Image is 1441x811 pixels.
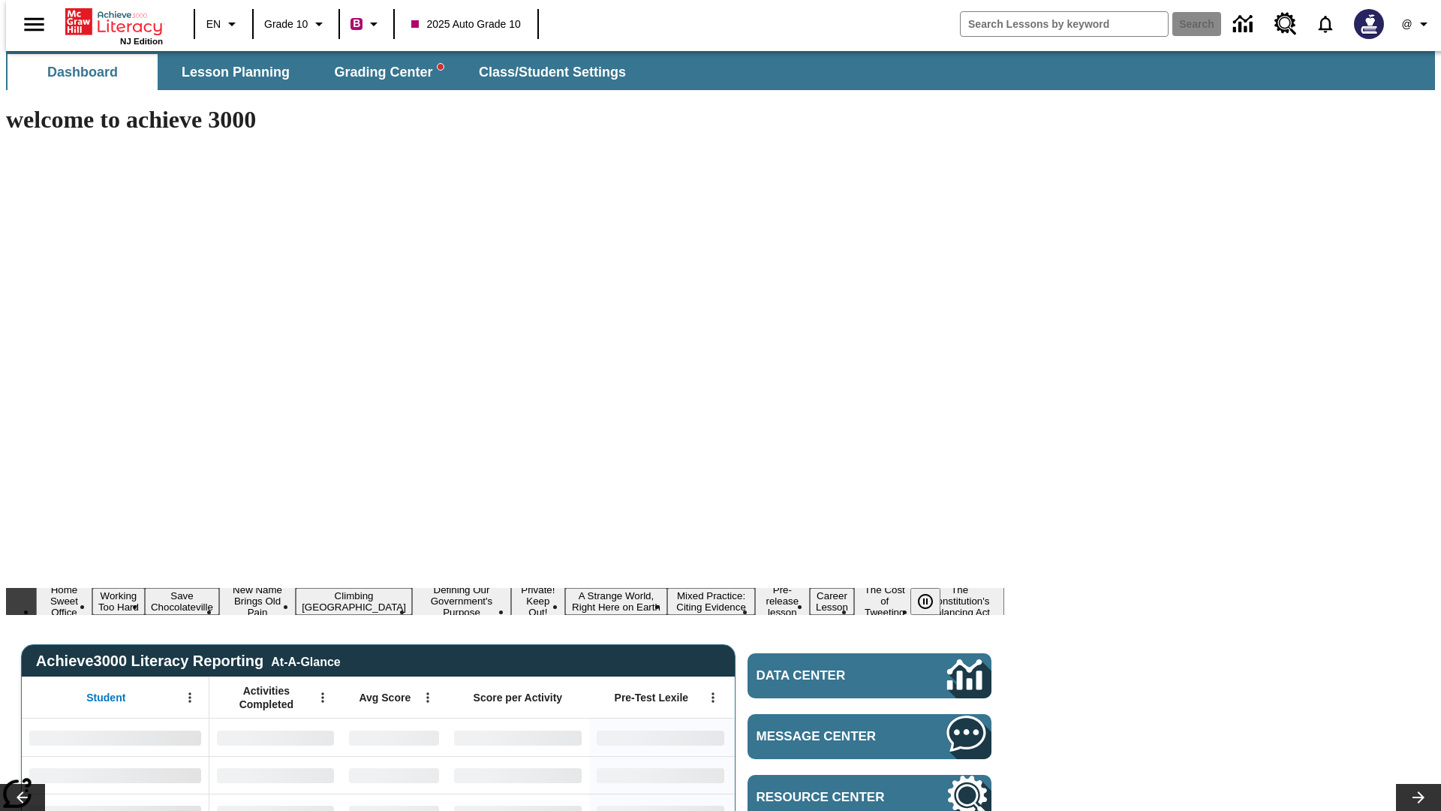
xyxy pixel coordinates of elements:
[359,691,411,704] span: Avg Score
[411,17,520,32] span: 2025 Auto Grade 10
[910,588,940,615] button: Pause
[120,37,163,46] span: NJ Edition
[341,756,447,794] div: No Data,
[961,12,1168,36] input: search field
[474,691,563,704] span: Score per Activity
[86,691,125,704] span: Student
[6,106,1004,134] h1: welcome to achieve 3000
[1265,4,1306,44] a: Resource Center, Will open in new tab
[1393,11,1441,38] button: Profile/Settings
[854,582,915,620] button: Slide 12 The Cost of Tweeting
[264,17,308,32] span: Grade 10
[65,5,163,46] div: Home
[702,686,724,709] button: Open Menu
[479,64,626,81] span: Class/Student Settings
[748,653,991,698] a: Data Center
[296,588,412,615] button: Slide 5 Climbing Mount Tai
[145,588,219,615] button: Slide 3 Save Chocolateville
[179,686,201,709] button: Open Menu
[417,686,439,709] button: Open Menu
[341,719,447,756] div: No Data,
[92,588,145,615] button: Slide 2 Working Too Hard
[511,582,565,620] button: Slide 7 Private! Keep Out!
[344,11,389,38] button: Boost Class color is violet red. Change class color
[314,54,464,90] button: Grading Center
[1401,17,1412,32] span: @
[615,691,689,704] span: Pre-Test Lexile
[757,790,902,805] span: Resource Center
[8,54,158,90] button: Dashboard
[161,54,311,90] button: Lesson Planning
[271,653,340,669] div: At-A-Glance
[47,64,118,81] span: Dashboard
[200,11,248,38] button: Language: EN, Select a language
[755,582,810,620] button: Slide 10 Pre-release lesson
[467,54,638,90] button: Class/Student Settings
[757,729,902,744] span: Message Center
[412,582,511,620] button: Slide 6 Defining Our Government's Purpose
[438,64,444,70] svg: writing assistant alert
[219,582,296,620] button: Slide 4 New Name Brings Old Pain
[182,64,290,81] span: Lesson Planning
[258,11,334,38] button: Grade: Grade 10, Select a grade
[565,588,668,615] button: Slide 8 A Strange World, Right Here on Earth
[12,2,56,47] button: Open side menu
[36,582,92,620] button: Slide 1 Home Sweet Office
[311,686,334,709] button: Open Menu
[334,64,443,81] span: Grading Center
[206,17,221,32] span: EN
[36,653,341,670] span: Achieve3000 Literacy Reporting
[1306,5,1345,44] a: Notifications
[667,588,755,615] button: Slide 9 Mixed Practice: Citing Evidence
[910,588,955,615] div: Pause
[209,719,341,756] div: No Data,
[65,7,163,37] a: Home
[1396,784,1441,811] button: Lesson carousel, Next
[810,588,854,615] button: Slide 11 Career Lesson
[915,582,1004,620] button: Slide 13 The Constitution's Balancing Act
[217,684,316,711] span: Activities Completed
[1354,9,1384,39] img: Avatar
[6,51,1435,90] div: SubNavbar
[1345,5,1393,44] button: Select a new avatar
[1224,4,1265,45] a: Data Center
[209,756,341,794] div: No Data,
[757,668,897,683] span: Data Center
[6,54,639,90] div: SubNavbar
[353,14,360,33] span: B
[748,714,991,759] a: Message Center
